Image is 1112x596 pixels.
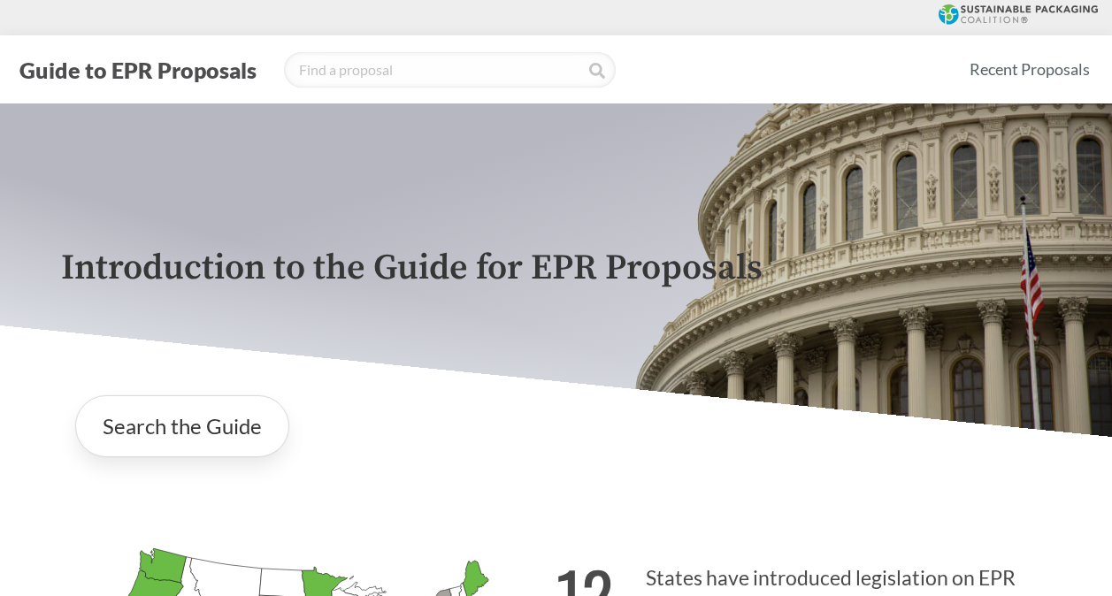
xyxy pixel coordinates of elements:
[14,56,262,84] button: Guide to EPR Proposals
[284,52,616,88] input: Find a proposal
[962,50,1098,89] a: Recent Proposals
[75,395,289,457] a: Search the Guide
[61,248,1052,288] p: Introduction to the Guide for EPR Proposals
